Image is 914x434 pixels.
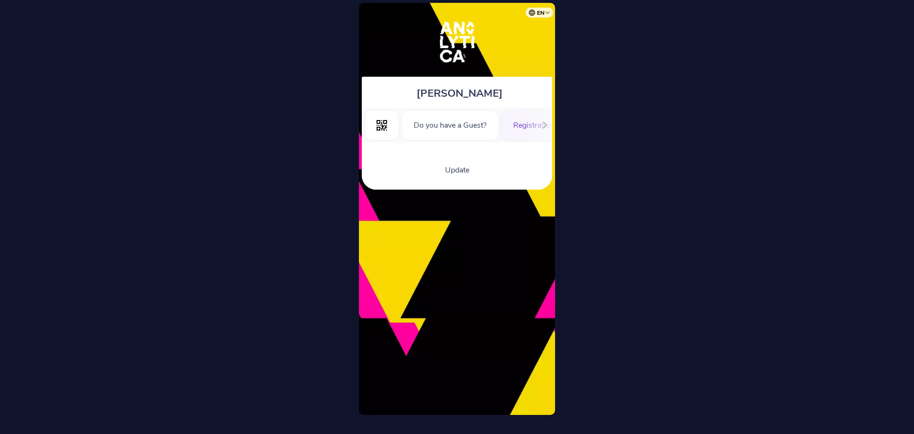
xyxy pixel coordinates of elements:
[401,110,499,141] div: Do you have a Guest?
[367,165,547,175] center: Update
[501,110,586,141] div: Registration Form
[417,86,503,101] span: [PERSON_NAME]
[401,119,499,130] a: Do you have a Guest?
[427,12,487,72] img: Analytica Fest 2025 - Sep 6th
[501,119,586,130] a: Registration Form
